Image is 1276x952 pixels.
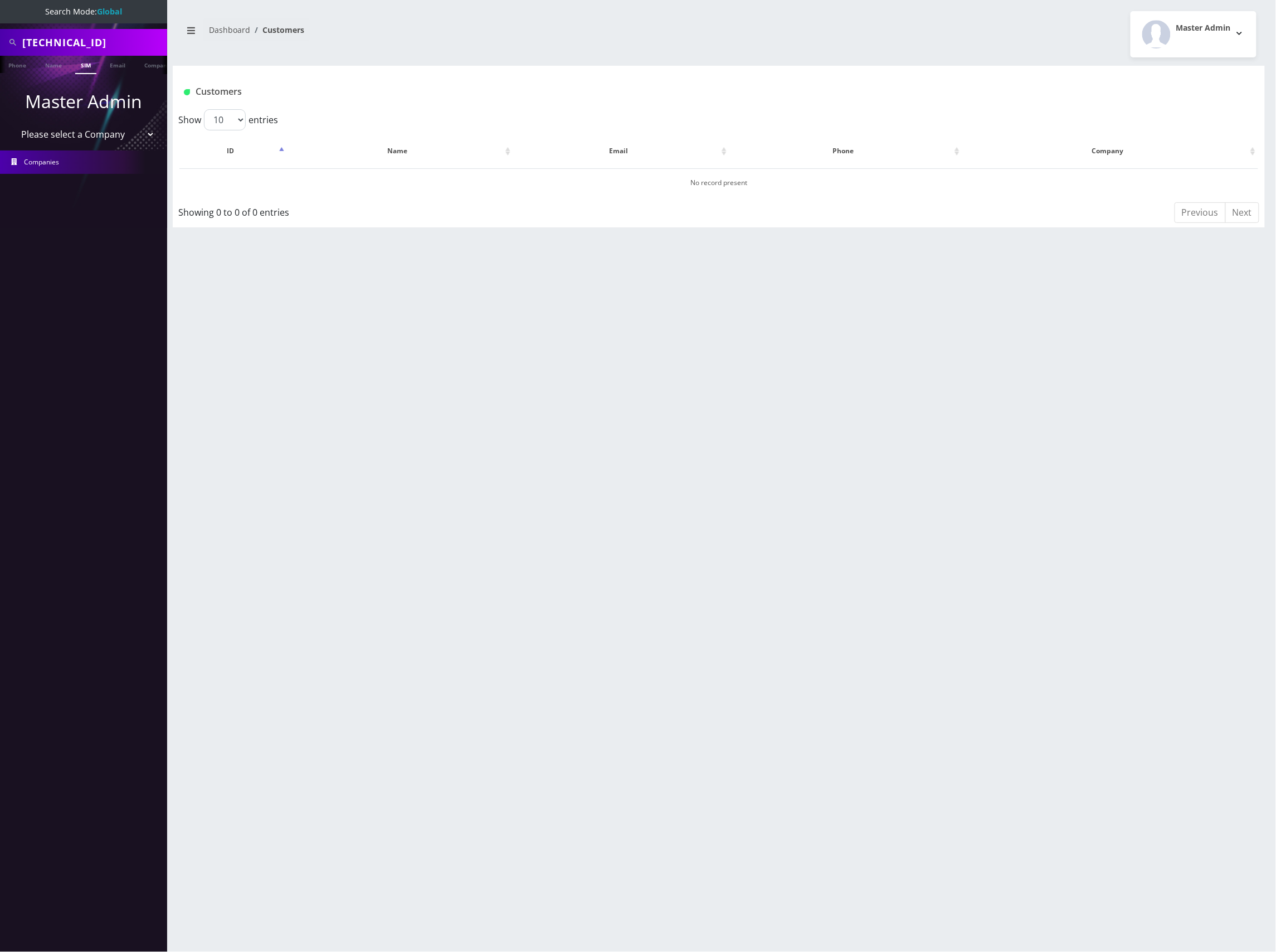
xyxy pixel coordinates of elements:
nav: breadcrumb [181,18,710,50]
th: Phone: activate to sort column ascending [730,135,962,167]
a: Previous [1175,202,1226,223]
select: Showentries [204,109,246,130]
a: Dashboard [209,25,250,35]
td: No record present [179,168,1258,197]
input: Search All Companies [22,32,164,53]
a: Company [139,56,176,73]
li: Customers [250,24,304,36]
a: Phone [3,56,32,73]
th: Email: activate to sort column ascending [514,135,729,167]
strong: Global [97,6,122,17]
h2: Master Admin [1176,23,1231,33]
button: Master Admin [1131,11,1256,57]
th: ID: activate to sort column descending [179,135,287,167]
h1: Customers [184,86,1073,97]
a: Name [40,56,67,73]
th: Name: activate to sort column ascending [288,135,513,167]
a: Next [1225,202,1259,223]
span: Companies [25,157,60,167]
div: Showing 0 to 0 of 0 entries [178,201,620,219]
label: Show entries [178,109,278,130]
a: SIM [75,56,96,74]
th: Company: activate to sort column ascending [963,135,1258,167]
span: Search Mode: [45,6,122,17]
a: Email [104,56,131,73]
